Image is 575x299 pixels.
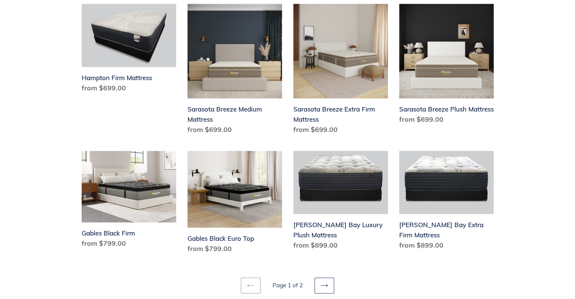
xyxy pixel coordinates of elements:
a: Sarasota Breeze Extra Firm Mattress [293,4,388,138]
a: Gables Black Euro Top [188,151,282,257]
a: Chadwick Bay Luxury Plush Mattress [293,151,388,253]
a: Hampton Firm Mattress [82,4,176,96]
a: Gables Black Firm [82,151,176,251]
a: Sarasota Breeze Medium Mattress [188,4,282,138]
a: Chadwick Bay Extra Firm Mattress [399,151,494,253]
a: Sarasota Breeze Plush Mattress [399,4,494,127]
li: Page 1 of 2 [262,281,313,290]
